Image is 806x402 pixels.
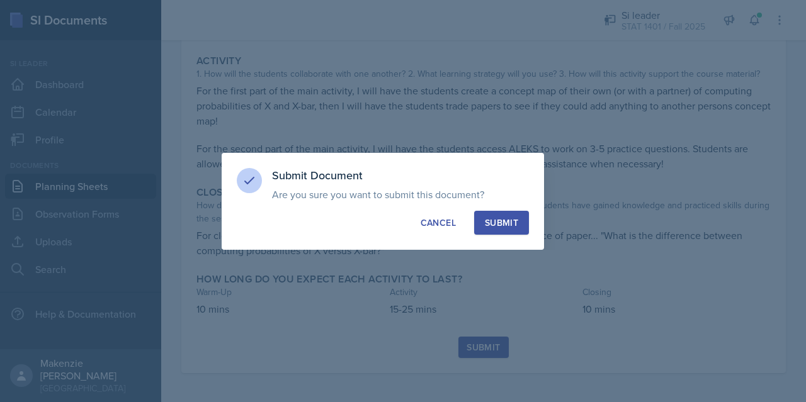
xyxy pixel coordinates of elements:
div: Submit [485,216,518,229]
button: Submit [474,211,529,235]
div: Cancel [421,216,456,229]
h3: Submit Document [272,168,529,183]
p: Are you sure you want to submit this document? [272,188,529,201]
button: Cancel [410,211,467,235]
